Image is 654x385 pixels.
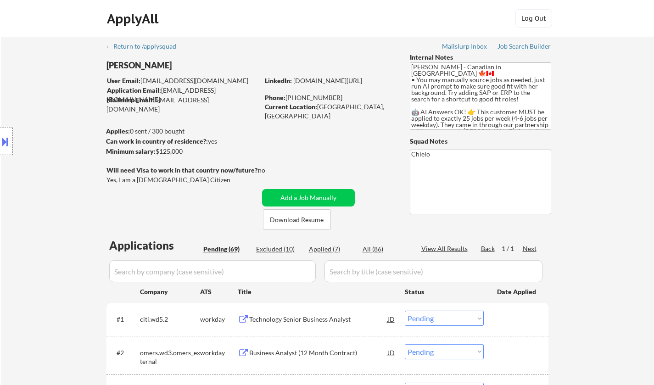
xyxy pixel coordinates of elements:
div: yes [106,137,256,146]
div: View All Results [421,244,470,253]
div: Applications [109,240,200,251]
div: [GEOGRAPHIC_DATA], [GEOGRAPHIC_DATA] [265,102,395,120]
div: no [258,166,284,175]
button: Download Resume [263,209,331,230]
div: citi.wd5.2 [140,315,200,324]
div: 1 / 1 [502,244,523,253]
div: 0 sent / 300 bought [106,127,259,136]
div: [EMAIL_ADDRESS][DOMAIN_NAME] [107,86,259,104]
div: [EMAIL_ADDRESS][DOMAIN_NAME] [106,95,259,113]
div: Business Analyst (12 Month Contract) [249,348,388,357]
div: workday [200,315,238,324]
div: Applied (7) [309,245,355,254]
div: ApplyAll [107,11,161,27]
div: #1 [117,315,133,324]
div: Internal Notes [410,53,551,62]
div: Company [140,287,200,296]
div: JD [387,344,396,361]
div: Squad Notes [410,137,551,146]
div: All (86) [363,245,408,254]
div: $125,000 [106,147,259,156]
a: Job Search Builder [497,43,551,52]
div: [PERSON_NAME] [106,60,295,71]
div: [EMAIL_ADDRESS][DOMAIN_NAME] [107,76,259,85]
div: Technology Senior Business Analyst [249,315,388,324]
div: Status [405,283,484,300]
div: Title [238,287,396,296]
div: Date Applied [497,287,537,296]
div: Yes, I am a [DEMOGRAPHIC_DATA] Citizen [106,175,262,184]
div: [PHONE_NUMBER] [265,93,395,102]
div: workday [200,348,238,357]
a: ← Return to /applysquad [106,43,185,52]
strong: Phone: [265,94,285,101]
a: Mailslurp Inbox [442,43,488,52]
div: Pending (69) [203,245,249,254]
div: Job Search Builder [497,43,551,50]
div: #2 [117,348,133,357]
a: [DOMAIN_NAME][URL] [293,77,362,84]
strong: Current Location: [265,103,317,111]
div: omers.wd3.omers_external [140,348,200,366]
strong: Will need Visa to work in that country now/future?: [106,166,259,174]
div: Next [523,244,537,253]
input: Search by title (case sensitive) [324,260,542,282]
div: Back [481,244,496,253]
input: Search by company (case sensitive) [109,260,316,282]
div: Excluded (10) [256,245,302,254]
div: ATS [200,287,238,296]
button: Add a Job Manually [262,189,355,206]
strong: LinkedIn: [265,77,292,84]
div: JD [387,311,396,327]
div: Mailslurp Inbox [442,43,488,50]
button: Log Out [515,9,552,28]
div: ← Return to /applysquad [106,43,185,50]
